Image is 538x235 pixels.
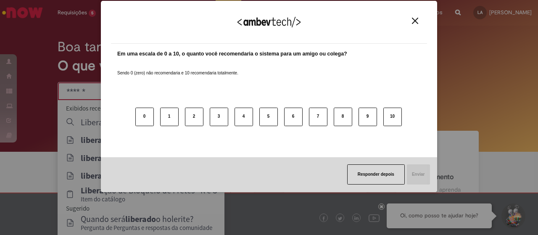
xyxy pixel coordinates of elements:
button: 6 [284,108,303,126]
button: 5 [259,108,278,126]
button: 7 [309,108,327,126]
button: 10 [383,108,402,126]
img: Close [412,18,418,24]
button: Responder depois [347,164,405,185]
button: 9 [359,108,377,126]
button: 1 [160,108,179,126]
label: Sendo 0 (zero) não recomendaria e 10 recomendaria totalmente. [117,60,238,76]
img: Logo Ambevtech [237,17,301,27]
button: 8 [334,108,352,126]
button: 0 [135,108,154,126]
button: 2 [185,108,203,126]
button: Close [409,17,421,24]
button: 3 [210,108,228,126]
label: Em uma escala de 0 a 10, o quanto você recomendaria o sistema para um amigo ou colega? [117,50,347,58]
button: 4 [235,108,253,126]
